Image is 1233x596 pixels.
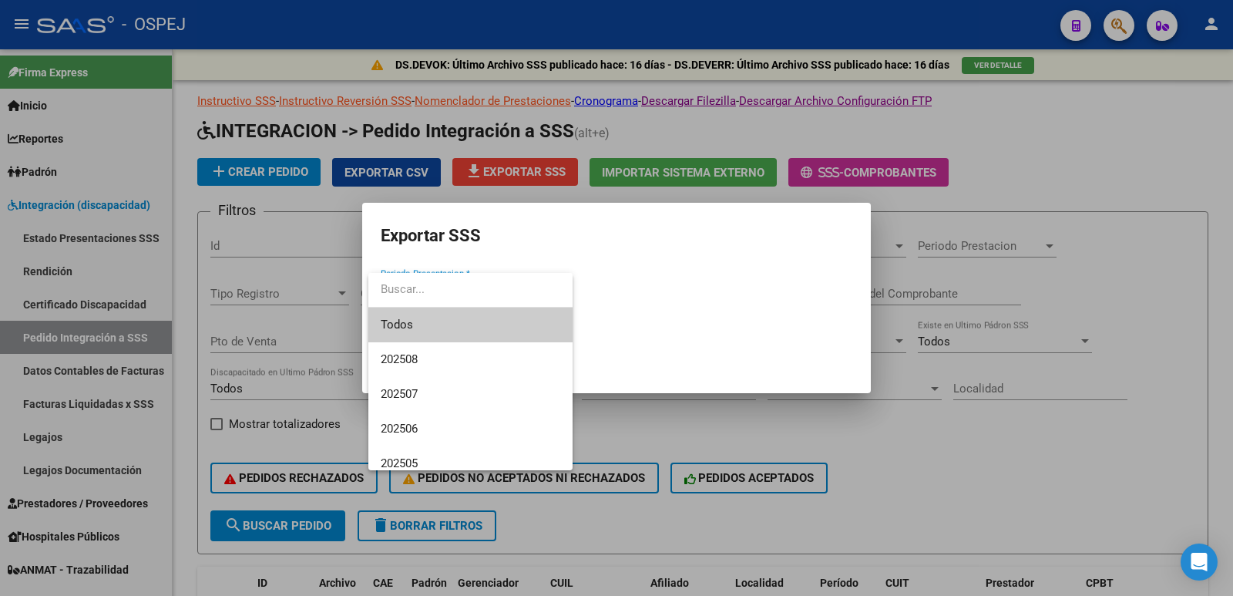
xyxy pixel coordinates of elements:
[381,387,418,401] span: 202507
[381,422,418,436] span: 202506
[381,352,418,366] span: 202508
[381,456,418,470] span: 202505
[368,272,573,307] input: dropdown search
[381,308,560,342] span: Todos
[1181,544,1218,581] div: Open Intercom Messenger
